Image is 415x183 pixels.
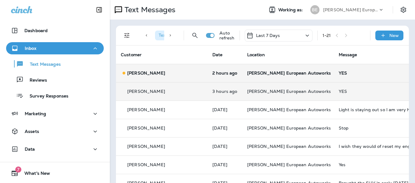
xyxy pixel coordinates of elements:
[212,144,237,149] p: Sep 5, 2025 10:08 AM
[121,29,133,42] button: Filters
[323,7,378,12] p: [PERSON_NAME] European Autoworks
[25,129,39,134] p: Assets
[247,89,331,94] span: [PERSON_NAME] European Autoworks
[159,32,207,38] span: Text Direction : Incoming
[398,4,409,15] button: Settings
[6,73,104,86] button: Reviews
[127,126,165,130] p: [PERSON_NAME]
[6,24,104,37] button: Dashboard
[247,144,331,149] span: [PERSON_NAME] European Autoworks
[389,33,399,38] p: New
[127,71,165,75] p: [PERSON_NAME]
[127,144,165,149] p: [PERSON_NAME]
[127,107,165,112] p: [PERSON_NAME]
[247,70,331,76] span: [PERSON_NAME] European Autoworks
[122,5,175,14] p: Text Messages
[24,28,48,33] p: Dashboard
[278,7,304,13] span: Working as:
[25,46,36,51] p: Inbox
[189,29,201,42] button: Search Messages
[247,107,331,112] span: [PERSON_NAME] European Autoworks
[18,171,50,178] span: What's New
[310,5,319,14] div: BE
[25,147,35,152] p: Data
[323,33,331,38] div: 1 - 21
[23,93,68,99] p: Survey Responses
[6,108,104,120] button: Marketing
[25,111,46,116] p: Marketing
[6,143,104,155] button: Data
[247,52,265,57] span: Location
[212,89,237,94] p: Sep 8, 2025 11:16 AM
[212,52,223,57] span: Date
[247,125,331,131] span: [PERSON_NAME] European Autoworks
[121,52,142,57] span: Customer
[212,71,237,75] p: Sep 8, 2025 12:18 PM
[212,126,237,130] p: Sep 7, 2025 12:24 PM
[6,42,104,54] button: Inbox
[127,162,165,167] p: [PERSON_NAME]
[127,89,165,94] p: [PERSON_NAME]
[23,78,47,83] p: Reviews
[155,31,217,40] div: Text Direction:Incoming
[256,33,280,38] p: Last 7 Days
[219,31,235,40] p: Auto refresh
[6,125,104,137] button: Assets
[247,162,331,167] span: [PERSON_NAME] European Autoworks
[339,52,357,57] span: Message
[212,107,237,112] p: Sep 7, 2025 02:05 PM
[15,167,21,173] span: 7
[6,57,104,70] button: Text Messages
[6,167,104,179] button: 7What's New
[91,4,108,16] button: Collapse Sidebar
[6,89,104,102] button: Survey Responses
[24,62,61,68] p: Text Messages
[212,162,237,167] p: Sep 4, 2025 12:48 PM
